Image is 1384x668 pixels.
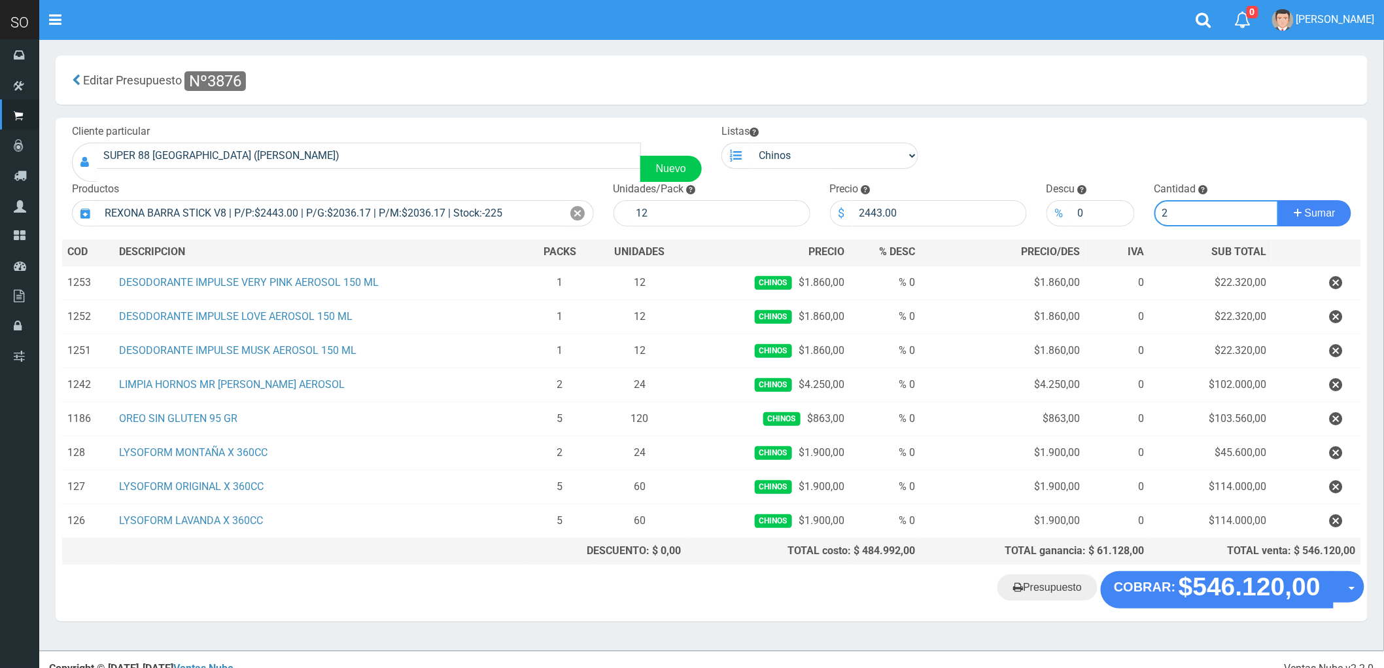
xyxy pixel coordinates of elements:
span: Chinos [755,446,792,460]
td: $1.900,00 [920,470,1085,504]
td: 2 [527,368,593,402]
td: 1252 [62,300,114,334]
span: Chinos [755,310,792,324]
div: DESCUENTO: $ 0,00 [532,544,681,559]
td: $863,00 [920,402,1085,436]
span: Chinos [755,480,792,494]
td: $1.900,00 [920,436,1085,470]
td: 1 [527,266,593,300]
a: OREO SIN GLUTEN 95 GR [119,412,237,425]
td: % 0 [850,368,920,402]
td: $1.900,00 [687,436,850,470]
div: $ [830,200,853,226]
td: 0 [1086,402,1150,436]
input: Consumidor Final [97,143,641,169]
a: DESODORANTE IMPULSE MUSK AEROSOL 150 ML [119,344,356,357]
td: 126 [62,504,114,538]
td: 0 [1086,436,1150,470]
a: LYSOFORM MONTAÑA X 360CC [119,446,268,459]
td: $102.000,00 [1149,368,1272,402]
th: UNIDADES [593,239,687,266]
label: Descu [1047,182,1075,197]
td: $1.860,00 [687,266,850,300]
td: $1.900,00 [920,504,1085,538]
td: $22.320,00 [1149,334,1272,368]
a: LYSOFORM ORIGINAL X 360CC [119,480,264,493]
td: $22.320,00 [1149,300,1272,334]
td: 0 [1086,470,1150,504]
input: 000 [1071,200,1135,226]
a: LYSOFORM LAVANDA X 360CC [119,514,263,527]
button: Sumar [1278,200,1351,226]
td: % 0 [850,402,920,436]
span: % DESC [879,245,915,258]
td: $1.900,00 [687,470,850,504]
span: Chinos [755,344,792,358]
label: Cantidad [1154,182,1196,197]
span: 0 [1247,6,1258,18]
td: 128 [62,436,114,470]
td: 5 [527,504,593,538]
td: $1.860,00 [687,300,850,334]
button: COBRAR: $546.120,00 [1101,571,1334,608]
td: 2 [527,436,593,470]
td: 12 [593,334,687,368]
strong: COBRAR: [1114,580,1175,594]
td: 5 [527,402,593,436]
span: Editar Presupuesto [83,73,182,87]
input: 000 [853,200,1027,226]
div: % [1047,200,1071,226]
td: 60 [593,504,687,538]
td: % 0 [850,470,920,504]
td: 0 [1086,266,1150,300]
td: 1186 [62,402,114,436]
td: $1.860,00 [920,300,1085,334]
td: $45.600,00 [1149,436,1272,470]
td: 120 [593,402,687,436]
td: 1242 [62,368,114,402]
span: SUB TOTAL [1211,245,1266,260]
td: 1253 [62,266,114,300]
td: 1 [527,334,593,368]
label: Precio [830,182,859,197]
td: 0 [1086,334,1150,368]
td: 0 [1086,368,1150,402]
td: $1.860,00 [687,334,850,368]
td: 5 [527,470,593,504]
td: $1.860,00 [920,334,1085,368]
th: COD [62,239,114,266]
td: 1 [527,300,593,334]
td: 127 [62,470,114,504]
input: 000 [630,200,810,226]
td: $114.000,00 [1149,504,1272,538]
td: 1251 [62,334,114,368]
td: 60 [593,470,687,504]
input: Cantidad [1154,200,1279,226]
label: Listas [721,124,759,139]
td: 12 [593,300,687,334]
td: % 0 [850,300,920,334]
td: $114.000,00 [1149,470,1272,504]
label: Productos [72,182,119,197]
td: $4.250,00 [687,368,850,402]
div: TOTAL costo: $ 484.992,00 [692,544,916,559]
span: Chinos [755,378,792,392]
label: Unidades/Pack [614,182,684,197]
td: $1.860,00 [920,266,1085,300]
span: IVA [1128,245,1144,258]
th: PACKS [527,239,593,266]
span: Sumar [1305,207,1336,219]
a: Presupuesto [997,574,1098,601]
td: 0 [1086,300,1150,334]
td: 0 [1086,504,1150,538]
img: User Image [1272,9,1294,31]
a: DESODORANTE IMPULSE LOVE AEROSOL 150 ML [119,310,353,323]
td: 24 [593,368,687,402]
td: $22.320,00 [1149,266,1272,300]
td: $103.560,00 [1149,402,1272,436]
div: TOTAL ganancia: $ 61.128,00 [926,544,1144,559]
span: Nº3876 [184,71,246,91]
th: DES [114,239,527,266]
strong: $546.120,00 [1179,573,1321,601]
span: PRECIO/DES [1022,245,1081,258]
